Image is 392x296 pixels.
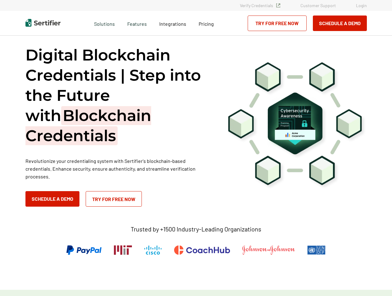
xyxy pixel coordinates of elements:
h1: Digital Blockchain Credentials | Step into the Future with [25,45,212,146]
a: Integrations [159,19,186,27]
img: Massachusetts Institute of Technology [114,245,132,255]
a: Login [356,3,367,8]
span: Blockchain Credentials [25,106,151,145]
img: Sertifier | Digital Credentialing Platform [25,19,61,27]
a: Pricing [199,19,214,27]
a: Try for Free Now [86,191,142,207]
img: UNDP [307,245,326,255]
span: Integrations [159,21,186,27]
p: Revolutionize your credentialing system with Sertifier's blockchain-based credentials. Enhance se... [25,157,212,180]
a: Try for Free Now [248,16,307,31]
p: Trusted by +1500 Industry-Leading Organizations [131,225,261,233]
span: Solutions [94,19,115,27]
img: blockchain digital credentials hero [227,61,367,190]
img: Johnson & Johnson [242,245,295,255]
img: PayPal [66,245,101,255]
img: Cisco [144,245,162,255]
img: CoachHub [174,245,230,255]
span: Pricing [199,21,214,27]
a: Verify Credentials [240,3,280,8]
a: Customer Support [300,3,336,8]
span: Features [127,19,147,27]
img: Verified [276,3,280,7]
